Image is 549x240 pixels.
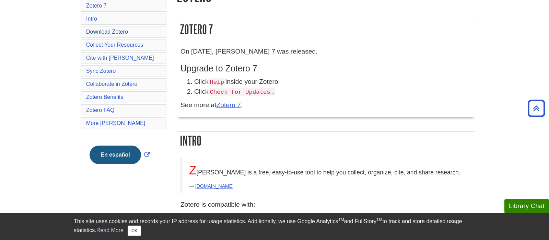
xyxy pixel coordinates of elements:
sup: TM [338,217,344,222]
h2: Zotero 7 [177,20,475,38]
p: [PERSON_NAME] is a free, easy-to-use tool to help you collect, organize, cite, and share research. [189,161,465,180]
code: Check for Updates… [209,88,276,96]
sup: TM [376,217,382,222]
div: This site uses cookies and records your IP address for usage statistics. Additionally, we use Goo... [74,217,475,236]
h3: Upgrade to Zotero 7 [180,64,471,73]
a: Sync Zotero [86,68,116,74]
a: Read More [96,227,124,233]
a: Back to Top [525,104,547,113]
a: Collaborate in Zotero [86,81,137,87]
code: Help [209,78,225,86]
h2: Intro [177,132,475,150]
a: Zotero Benefits [86,94,124,100]
span: Z [189,163,196,177]
a: Zotero 7 [86,3,107,9]
p: On [DATE], [PERSON_NAME] 7 was released. [180,47,471,57]
p: Zotero is compatible with: [180,200,471,210]
li: Click [194,87,471,97]
a: Intro [86,16,97,22]
li: Click inside your Zotero [194,77,471,87]
button: Library Chat [504,199,549,213]
a: Zotero FAQ [86,107,115,113]
a: Cite with [PERSON_NAME] [86,55,154,61]
p: See more at . [180,100,471,110]
a: [DOMAIN_NAME] [195,183,234,189]
a: More [PERSON_NAME] [86,120,145,126]
button: En español [90,146,141,164]
a: Download Zotero [86,29,128,35]
a: Link opens in new window [88,152,151,158]
a: Zotero 7 [217,101,241,108]
a: Collect Your Resources [86,42,143,48]
button: Close [128,226,141,236]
